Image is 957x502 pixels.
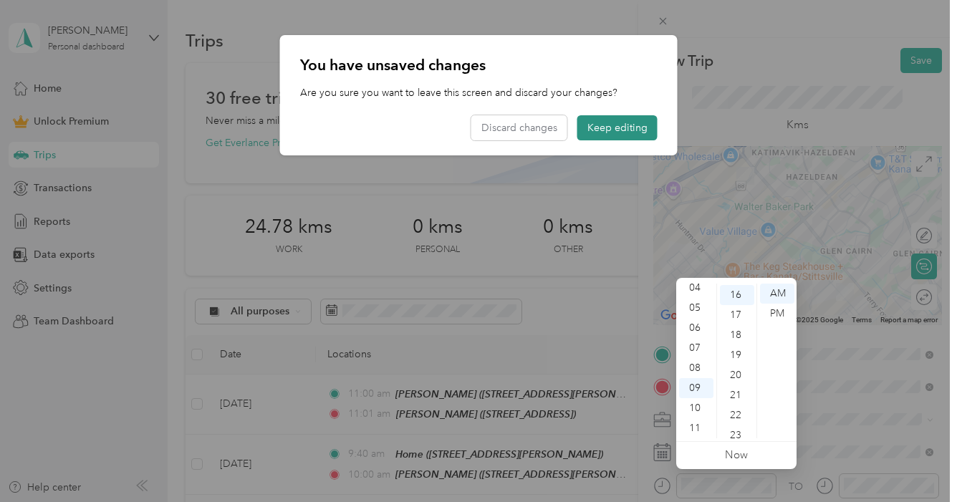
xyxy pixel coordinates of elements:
[720,425,754,445] div: 23
[720,385,754,405] div: 21
[679,298,713,318] div: 05
[720,305,754,325] div: 17
[471,115,567,140] button: Discard changes
[679,398,713,418] div: 10
[760,304,794,324] div: PM
[720,345,754,365] div: 19
[725,448,748,462] a: Now
[679,318,713,338] div: 06
[300,85,658,100] p: Are you sure you want to leave this screen and discard your changes?
[720,325,754,345] div: 18
[720,365,754,385] div: 20
[577,115,658,140] button: Keep editing
[300,55,658,75] p: You have unsaved changes
[679,338,713,358] div: 07
[720,405,754,425] div: 22
[720,285,754,305] div: 16
[760,284,794,304] div: AM
[679,358,713,378] div: 08
[877,422,957,502] iframe: Everlance-gr Chat Button Frame
[679,278,713,298] div: 04
[679,378,713,398] div: 09
[679,418,713,438] div: 11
